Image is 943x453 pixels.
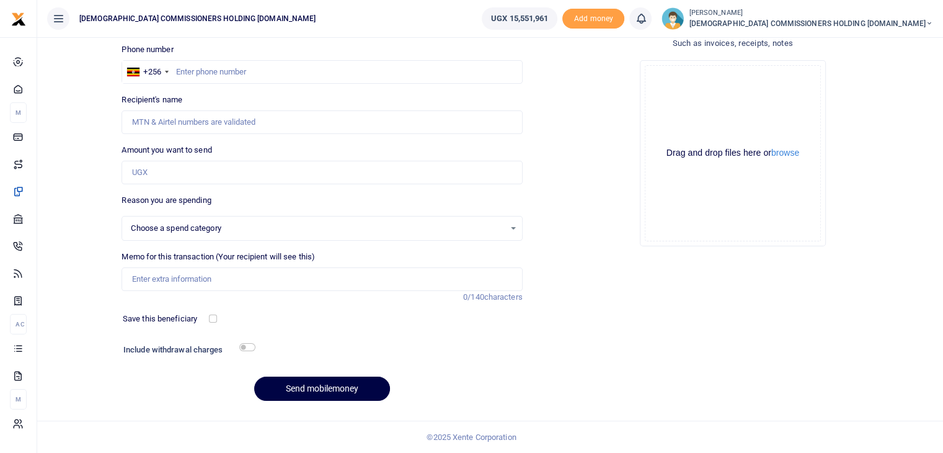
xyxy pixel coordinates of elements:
div: File Uploader [640,60,826,246]
h4: Such as invoices, receipts, notes [533,37,933,50]
label: Recipient's name [122,94,182,106]
label: Reason you are spending [122,194,211,207]
span: 0/140 [463,292,484,302]
li: Wallet ballance [477,7,562,30]
input: Enter phone number [122,60,522,84]
li: Ac [10,314,27,334]
label: Phone number [122,43,173,56]
div: Uganda: +256 [122,61,172,83]
span: characters [484,292,523,302]
label: Memo for this transaction (Your recipient will see this) [122,251,315,263]
span: Add money [562,9,624,29]
input: Enter extra information [122,267,522,291]
a: Add money [562,13,624,22]
span: [DEMOGRAPHIC_DATA] COMMISSIONERS HOLDING [DOMAIN_NAME] [689,18,933,29]
span: Choose a spend category [131,222,504,235]
small: [PERSON_NAME] [689,8,933,19]
li: Toup your wallet [562,9,624,29]
a: UGX 15,551,961 [482,7,557,30]
label: Save this beneficiary [123,313,197,325]
li: M [10,389,27,410]
img: logo-small [11,12,26,27]
button: Send mobilemoney [254,377,390,401]
button: browse [771,148,799,157]
div: +256 [143,66,161,78]
span: [DEMOGRAPHIC_DATA] COMMISSIONERS HOLDING [DOMAIN_NAME] [74,13,321,24]
a: logo-small logo-large logo-large [11,14,26,23]
input: MTN & Airtel numbers are validated [122,110,522,134]
img: profile-user [662,7,684,30]
input: UGX [122,161,522,184]
label: Amount you want to send [122,144,211,156]
li: M [10,102,27,123]
h6: Include withdrawal charges [123,345,250,355]
a: profile-user [PERSON_NAME] [DEMOGRAPHIC_DATA] COMMISSIONERS HOLDING [DOMAIN_NAME] [662,7,933,30]
span: UGX 15,551,961 [491,12,548,25]
div: Drag and drop files here or [645,147,820,159]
